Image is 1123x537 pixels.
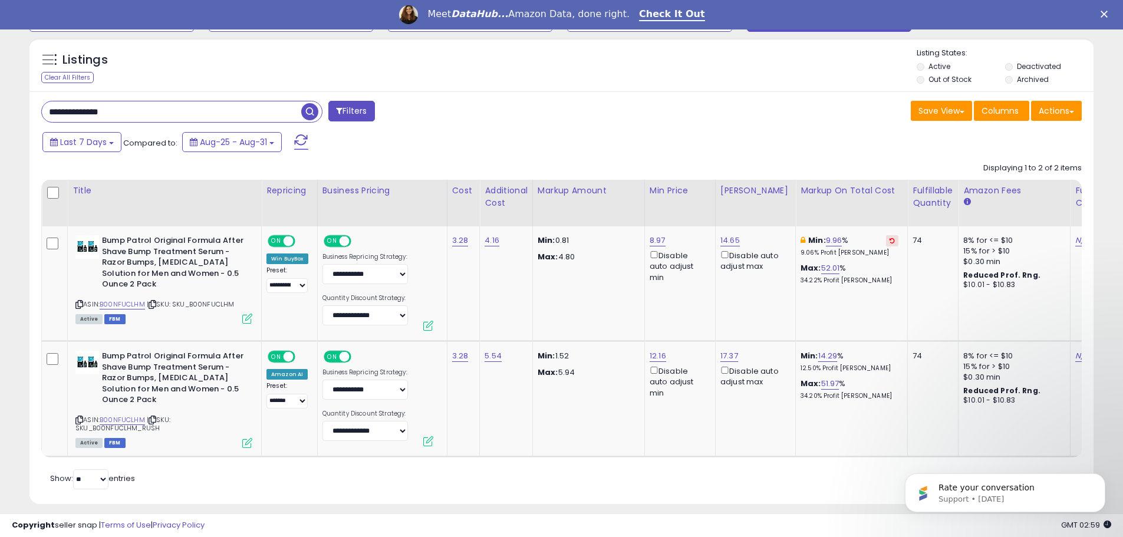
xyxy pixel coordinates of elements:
a: 5.54 [485,350,502,362]
div: % [801,263,898,285]
a: B00NFUCLHM [100,415,145,425]
div: ASIN: [75,235,252,322]
i: Revert to store-level Min Markup [890,238,895,243]
i: This overrides the store level min markup for this listing [801,236,805,244]
div: 8% for <= $10 [963,351,1061,361]
img: 41hhjid0DGL._SL40_.jpg [75,351,99,374]
div: Additional Cost [485,185,528,209]
b: Min: [808,235,826,246]
div: Repricing [266,185,312,197]
p: 34.22% Profit [PERSON_NAME] [801,276,898,285]
strong: Max: [538,367,558,378]
span: | SKU: SKU_B00NFUCLHM [147,299,235,309]
div: Clear All Filters [41,72,94,83]
span: All listings currently available for purchase on Amazon [75,438,103,448]
label: Deactivated [1017,61,1061,71]
button: Save View [911,101,972,121]
div: $10.01 - $10.83 [963,280,1061,290]
b: Reduced Prof. Rng. [963,270,1040,280]
div: 15% for > $10 [963,246,1061,256]
div: Amazon AI [266,369,308,380]
label: Quantity Discount Strategy: [322,410,408,418]
a: 51.97 [821,378,839,390]
p: 34.20% Profit [PERSON_NAME] [801,392,898,400]
div: Min Price [650,185,710,197]
p: Listing States: [917,48,1094,59]
p: 4.80 [538,252,635,262]
div: Disable auto adjust max [720,364,786,387]
label: Quantity Discount Strategy: [322,294,408,302]
label: Business Repricing Strategy: [322,368,408,377]
p: 0.81 [538,235,635,246]
a: Privacy Policy [153,519,205,531]
div: Fulfillable Quantity [913,185,953,209]
div: 74 [913,235,949,246]
div: Markup Amount [538,185,640,197]
button: Filters [328,101,374,121]
span: All listings currently available for purchase on Amazon [75,314,103,324]
a: 14.29 [818,350,838,362]
small: Amazon Fees. [963,197,970,207]
div: Disable auto adjust min [650,249,706,283]
label: Active [928,61,950,71]
th: The percentage added to the cost of goods (COGS) that forms the calculator for Min & Max prices. [796,180,908,226]
a: 17.37 [720,350,738,362]
span: | SKU: SKU_B00NFUCLHM_RUSH [75,415,170,433]
div: Displaying 1 to 2 of 2 items [983,163,1082,174]
div: $10.01 - $10.83 [963,396,1061,406]
div: Preset: [266,266,308,293]
label: Out of Stock [928,74,971,84]
a: 3.28 [452,350,469,362]
span: Compared to: [123,137,177,149]
label: Business Repricing Strategy: [322,253,408,261]
div: % [801,378,898,400]
div: Preset: [266,382,308,408]
button: Aug-25 - Aug-31 [182,132,282,152]
span: OFF [349,352,368,362]
span: FBM [104,314,126,324]
a: 8.97 [650,235,666,246]
div: 15% for > $10 [963,361,1061,372]
span: OFF [294,236,312,246]
a: N/A [1075,350,1089,362]
div: Close [1101,11,1112,18]
a: 3.28 [452,235,469,246]
strong: Max: [538,251,558,262]
div: $0.30 min [963,256,1061,267]
div: % [801,351,898,373]
img: 41hhjid0DGL._SL40_.jpg [75,235,99,259]
div: Meet Amazon Data, done right. [427,8,630,20]
div: 74 [913,351,949,361]
div: ASIN: [75,351,252,447]
div: seller snap | | [12,520,205,531]
span: Last 7 Days [60,136,107,148]
div: Amazon Fees [963,185,1065,197]
a: Check It Out [639,8,705,21]
b: Min: [801,350,818,361]
p: 1.52 [538,351,635,361]
div: Markup on Total Cost [801,185,903,197]
a: Terms of Use [101,519,151,531]
span: ON [269,352,284,362]
b: Max: [801,378,821,389]
div: Cost [452,185,475,197]
span: ON [325,352,340,362]
p: 12.50% Profit [PERSON_NAME] [801,364,898,373]
div: Fulfillment Cost [1075,185,1121,209]
span: OFF [349,236,368,246]
div: Win BuyBox [266,253,308,264]
a: 4.16 [485,235,499,246]
b: Reduced Prof. Rng. [963,386,1040,396]
div: Title [73,185,256,197]
p: 5.94 [538,367,635,378]
h5: Listings [62,52,108,68]
strong: Min: [538,235,555,246]
span: FBM [104,438,126,448]
label: Archived [1017,74,1049,84]
div: $0.30 min [963,372,1061,383]
span: Show: entries [50,473,135,484]
a: 9.96 [826,235,842,246]
div: Disable auto adjust min [650,364,706,398]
